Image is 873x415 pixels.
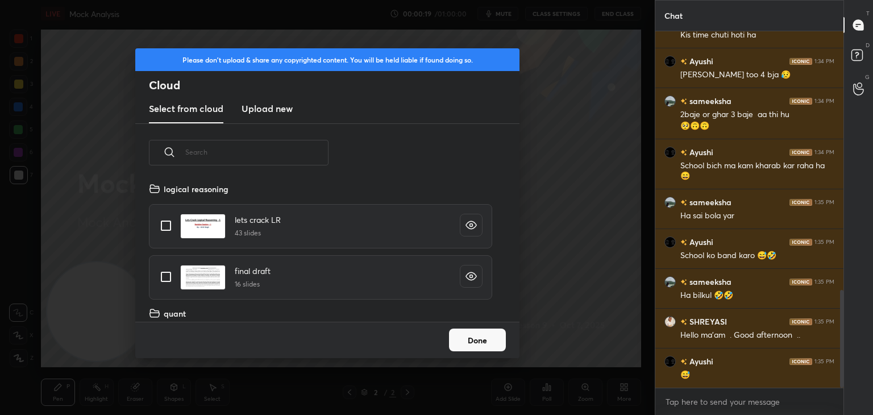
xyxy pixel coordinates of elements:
img: no-rating-badge.077c3623.svg [680,319,687,325]
h6: Ayushi [687,146,713,158]
div: School bich ma kam kharab kar raha ha 😄 [680,160,834,182]
div: grid [135,179,506,322]
p: G [865,73,870,81]
h4: quant [164,308,186,319]
img: no-rating-badge.077c3623.svg [680,279,687,285]
img: no-rating-badge.077c3623.svg [680,200,687,206]
img: iconic-dark.1390631f.png [789,98,812,105]
img: 16388556415MV6NM.pdf [180,265,226,290]
h5: 43 slides [235,228,281,238]
div: 1:35 PM [814,199,834,206]
img: 1614048816WRVG5O.pdf [180,214,226,239]
h4: final draft [235,265,271,277]
h4: lets crack LR [235,214,281,226]
img: 527a3ade95474706b54bb55da1ae4af1.jpg [664,316,676,327]
img: 7134178abba1421a8a762e56e166a5eb.jpg [664,96,676,107]
img: 23bd3100f97241238e9cd5577f1b7dfd.jpg [664,236,676,248]
img: iconic-dark.1390631f.png [789,149,812,156]
img: no-rating-badge.077c3623.svg [680,59,687,65]
p: T [866,9,870,18]
h6: sameeksha [687,95,731,107]
img: iconic-dark.1390631f.png [789,279,812,285]
img: no-rating-badge.077c3623.svg [680,239,687,246]
div: 1:35 PM [814,279,834,285]
div: Please don't upload & share any copyrighted content. You will be held liable if found doing so. [135,48,519,71]
h5: 16 slides [235,279,271,289]
img: iconic-dark.1390631f.png [789,358,812,365]
img: 7134178abba1421a8a762e56e166a5eb.jpg [664,197,676,208]
p: Chat [655,1,692,31]
div: 1:34 PM [814,58,834,65]
button: Done [449,329,506,351]
h6: SHREYASI [687,316,727,327]
img: 7134178abba1421a8a762e56e166a5eb.jpg [664,276,676,288]
div: 1:35 PM [814,239,834,246]
div: Ha bilkul 🤣🤣 [680,290,834,301]
img: 23bd3100f97241238e9cd5577f1b7dfd.jpg [664,356,676,367]
div: 🥺🙃🙃 [680,121,834,132]
img: iconic-dark.1390631f.png [789,318,812,325]
div: 1:34 PM [814,149,834,156]
h6: sameeksha [687,276,731,288]
img: no-rating-badge.077c3623.svg [680,150,687,156]
div: Ha sai bola yar [680,210,834,222]
img: 23bd3100f97241238e9cd5577f1b7dfd.jpg [664,147,676,158]
h3: Select from cloud [149,102,223,115]
h6: Ayushi [687,55,713,67]
input: Search [185,128,329,176]
div: grid [655,31,843,388]
img: 23bd3100f97241238e9cd5577f1b7dfd.jpg [664,56,676,67]
h6: sameeksha [687,196,731,208]
div: 1:35 PM [814,358,834,365]
div: 1:34 PM [814,98,834,105]
div: 1:35 PM [814,318,834,325]
img: no-rating-badge.077c3623.svg [680,98,687,105]
div: 😅 [680,370,834,381]
div: Hello ma'am . Good afternoon .. [680,330,834,341]
h3: Upload new [242,102,293,115]
img: iconic-dark.1390631f.png [789,58,812,65]
div: Kis time chuti hoti ha [680,30,834,41]
p: D [866,41,870,49]
img: iconic-dark.1390631f.png [789,239,812,246]
img: iconic-dark.1390631f.png [789,199,812,206]
h4: logical reasoning [164,183,228,195]
div: 2baje or ghar 3 baje aa thi hu [680,109,834,121]
h6: Ayushi [687,355,713,367]
div: [PERSON_NAME] too 4 bja 😥 [680,69,834,81]
h2: Cloud [149,78,519,93]
h6: Ayushi [687,236,713,248]
div: School ko band karo 😅🤣 [680,250,834,262]
img: no-rating-badge.077c3623.svg [680,359,687,365]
